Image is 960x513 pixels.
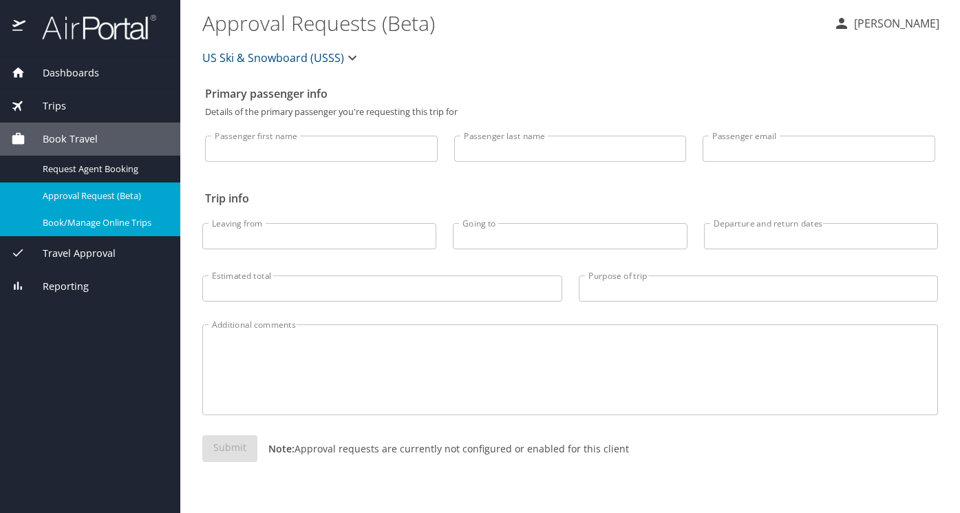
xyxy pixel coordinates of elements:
[850,15,939,32] p: [PERSON_NAME]
[27,14,156,41] img: airportal-logo.png
[268,442,295,455] strong: Note:
[257,441,629,456] p: Approval requests are currently not configured or enabled for this client
[43,163,164,176] span: Request Agent Booking
[25,132,98,147] span: Book Travel
[197,44,366,72] button: US Ski & Snowboard (USSS)
[205,107,935,116] p: Details of the primary passenger you're requesting this trip for
[43,216,164,229] span: Book/Manage Online Trips
[25,65,99,81] span: Dashboards
[12,14,27,41] img: icon-airportal.png
[828,11,945,36] button: [PERSON_NAME]
[202,48,344,67] span: US Ski & Snowboard (USSS)
[25,246,116,261] span: Travel Approval
[25,279,89,294] span: Reporting
[202,1,822,44] h1: Approval Requests (Beta)
[25,98,66,114] span: Trips
[205,83,935,105] h2: Primary passenger info
[205,187,935,209] h2: Trip info
[43,189,164,202] span: Approval Request (Beta)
